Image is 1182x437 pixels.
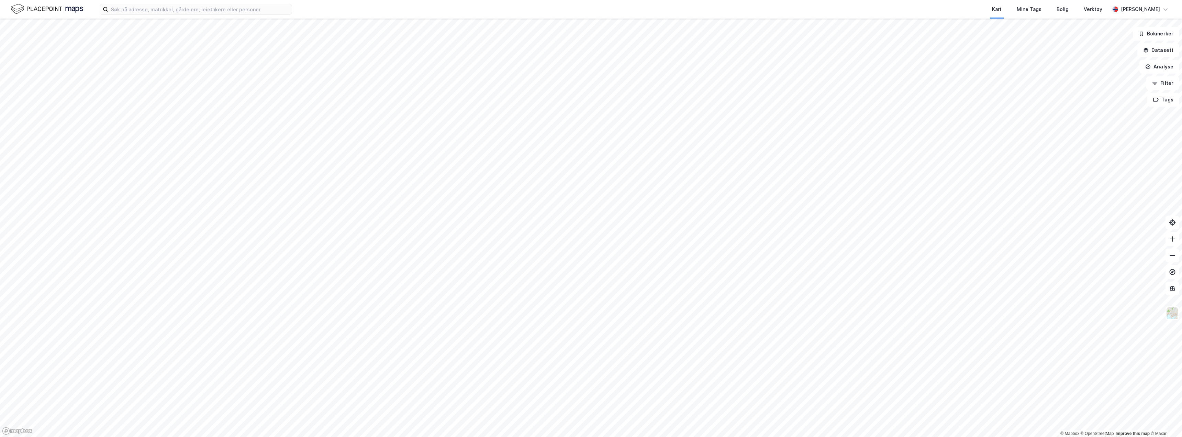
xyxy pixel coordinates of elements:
[992,5,1002,13] div: Kart
[108,4,292,14] input: Søk på adresse, matrikkel, gårdeiere, leietakere eller personer
[1057,5,1069,13] div: Bolig
[1121,5,1160,13] div: [PERSON_NAME]
[1148,404,1182,437] div: Kontrollprogram for chat
[1017,5,1041,13] div: Mine Tags
[1148,404,1182,437] iframe: Chat Widget
[11,3,83,15] img: logo.f888ab2527a4732fd821a326f86c7f29.svg
[1084,5,1102,13] div: Verktøy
